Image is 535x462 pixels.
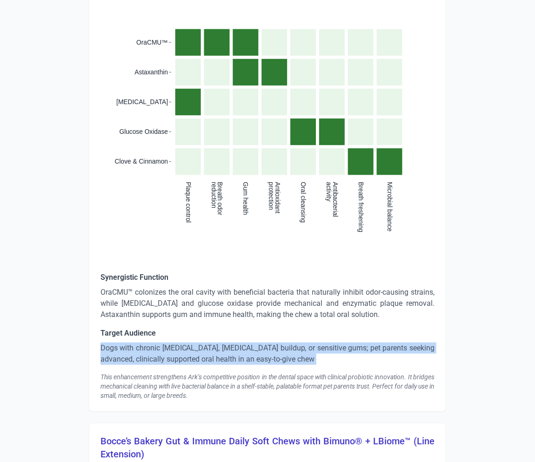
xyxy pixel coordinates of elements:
[100,328,435,339] h5: Target Audience
[268,182,275,210] tspan: protection
[386,182,393,232] text: Microbial balance
[274,182,281,214] tspan: Antioxidant
[242,182,249,215] text: Gum health
[100,272,435,283] h5: Synergistic Function
[120,128,168,135] text: Glucose Oxidase
[115,39,168,165] g: y-axis tick label
[185,182,192,223] text: Plaque control
[325,182,332,202] tspan: activity
[134,69,168,76] text: Astaxanthin
[300,182,307,223] text: Oral cleansing
[332,182,339,218] tspan: Antibacterial
[116,99,168,106] text: [MEDICAL_DATA]
[100,372,435,400] div: This enhancement strengthens Ark’s competitive position in the dental space with clinical probiot...
[169,42,171,162] g: y-axis tick
[100,287,435,320] p: OraCMU™ colonizes the oral cavity with beneficial bacteria that naturally inhibit odor-causing st...
[217,182,224,216] tspan: Breath odor
[357,182,364,232] text: Breath freshening
[115,158,168,165] text: Clove & Cinnamon
[136,39,168,46] text: OraCMU™
[210,182,217,209] tspan: reduction
[100,343,435,365] p: Dogs with chronic [MEDICAL_DATA], [MEDICAL_DATA] buildup, or sensitive gums; pet parents seeking ...
[100,435,435,461] h3: Bocce’s Bakery Gut & Immune Daily Soft Chews with Bimuno® + LBiome™ (Line Extension)
[185,182,393,232] g: x-axis tick label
